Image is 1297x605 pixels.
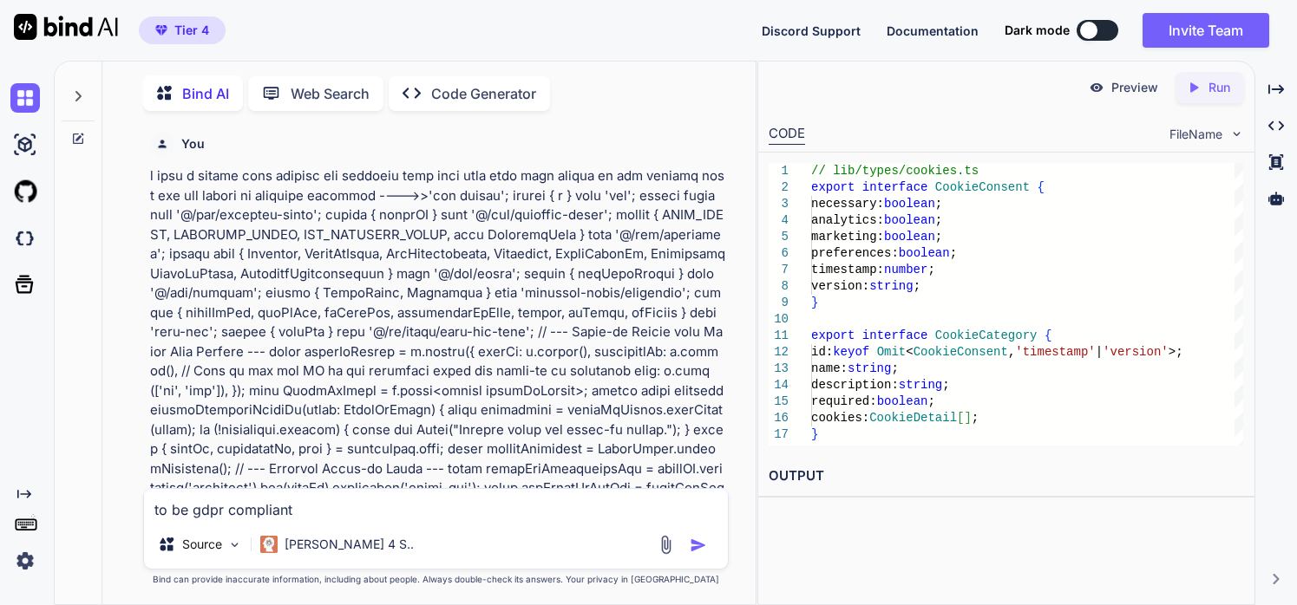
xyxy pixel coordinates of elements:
div: 9 [769,295,789,311]
span: cookies: [811,411,869,425]
span: | [1096,345,1103,359]
button: premiumTier 4 [139,16,226,44]
span: ; [950,246,957,260]
span: interface [862,329,928,342]
p: [PERSON_NAME] 4 S.. [285,536,414,553]
div: 14 [769,377,789,394]
span: } [811,427,818,441]
span: description: [811,378,899,392]
span: ; [892,361,899,375]
div: 5 [769,229,789,245]
div: 10 [769,311,789,328]
button: Documentation [887,22,979,40]
span: < [907,345,914,359]
p: Bind can provide inaccurate information, including about people. Always double-check its answers.... [143,573,730,586]
span: name: [811,361,848,375]
h2: OUTPUT [758,456,1254,497]
img: githubLight [10,177,40,206]
span: version: [811,279,869,293]
span: string [848,361,891,375]
span: CookieConsent [914,345,1008,359]
span: boolean [884,230,935,244]
span: boolean [884,213,935,227]
div: 17 [769,426,789,443]
span: FileName [1169,126,1222,143]
span: ; [943,378,950,392]
span: 'timestamp' [1016,345,1096,359]
span: number [884,263,927,276]
img: attachment [656,535,676,555]
img: Pick Models [227,537,242,552]
div: 4 [769,212,789,229]
div: 13 [769,361,789,377]
div: 7 [769,262,789,278]
p: Code Generator [431,83,536,104]
button: Invite Team [1143,13,1269,48]
span: boolean [877,394,928,408]
div: 2 [769,179,789,196]
img: darkCloudIdeIcon [10,224,40,253]
div: 15 [769,394,789,410]
span: CookieCategory [935,329,1038,342]
p: Bind AI [182,83,229,104]
div: 18 [769,443,789,459]
span: , [1008,345,1015,359]
img: icon [690,537,707,554]
span: ; [972,411,979,425]
span: Tier 4 [174,22,209,39]
span: [ [957,411,964,425]
span: required: [811,394,877,408]
span: CookieConsent [935,180,1030,194]
img: premium [155,25,167,36]
button: Discord Support [762,22,861,40]
span: necessary: [811,197,884,211]
img: Bind AI [14,14,118,40]
img: preview [1089,80,1104,95]
span: Documentation [887,23,979,38]
span: boolean [884,197,935,211]
span: boolean [899,246,950,260]
div: 1 [769,163,789,179]
div: 8 [769,278,789,295]
span: CookieDetail [870,411,958,425]
span: string [870,279,914,293]
span: Discord Support [762,23,861,38]
h6: You [181,135,205,153]
span: ; [935,230,942,244]
div: 11 [769,328,789,344]
span: Dark mode [1005,22,1070,39]
span: export [811,329,855,342]
div: CODE [769,124,805,145]
span: timestamp: [811,263,884,276]
span: string [899,378,942,392]
p: Run [1209,79,1230,96]
div: 16 [769,410,789,426]
span: export [811,180,855,194]
span: } [811,296,818,309]
div: 3 [769,196,789,212]
span: marketing: [811,230,884,244]
span: 'version' [1104,345,1169,359]
div: 6 [769,245,789,262]
span: ; [935,213,942,227]
img: chat [10,83,40,113]
span: preferences: [811,246,899,260]
span: >; [1169,345,1183,359]
span: ; [928,263,935,276]
span: ] [965,411,972,425]
span: Omit [877,345,907,359]
span: keyof [834,345,870,359]
span: { [1038,180,1045,194]
img: chevron down [1229,127,1244,141]
p: Web Search [291,83,370,104]
p: Source [182,536,222,553]
img: settings [10,546,40,576]
div: 12 [769,344,789,361]
img: ai-studio [10,130,40,159]
span: interface [862,180,928,194]
span: ; [935,197,942,211]
p: Preview [1111,79,1158,96]
textarea: to be gdpr compliant [144,489,729,520]
span: id: [811,345,833,359]
span: ; [928,394,935,408]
